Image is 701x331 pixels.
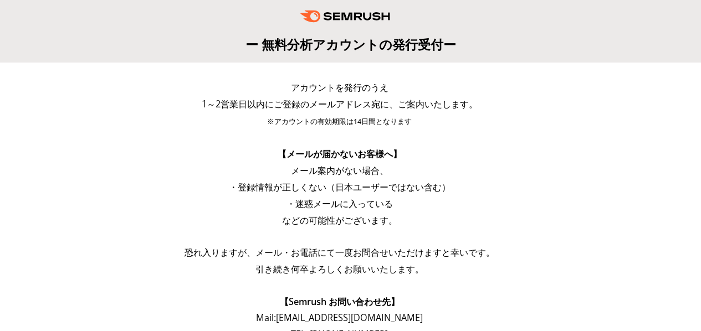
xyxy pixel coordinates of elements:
span: メール案内がない場合、 [291,164,388,177]
span: 【Semrush お問い合わせ先】 [280,296,400,308]
span: Mail: [EMAIL_ADDRESS][DOMAIN_NAME] [256,312,423,324]
span: 【メールが届かないお客様へ】 [278,148,402,160]
span: 引き続き何卒よろしくお願いいたします。 [255,263,424,275]
span: 1～2営業日以内にご登録のメールアドレス宛に、ご案内いたします。 [202,98,478,110]
span: ・迷惑メールに入っている [286,198,393,210]
span: 恐れ入りますが、メール・お電話にて一度お問合せいただけますと幸いです。 [185,246,495,258]
span: アカウントを発行のうえ [291,81,388,94]
span: ※アカウントの有効期限は14日間となります [267,117,412,126]
span: ・登録情報が正しくない（日本ユーザーではない含む） [229,181,451,193]
span: ー 無料分析アカウントの発行受付ー [245,35,456,53]
span: などの可能性がございます。 [282,214,397,226]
